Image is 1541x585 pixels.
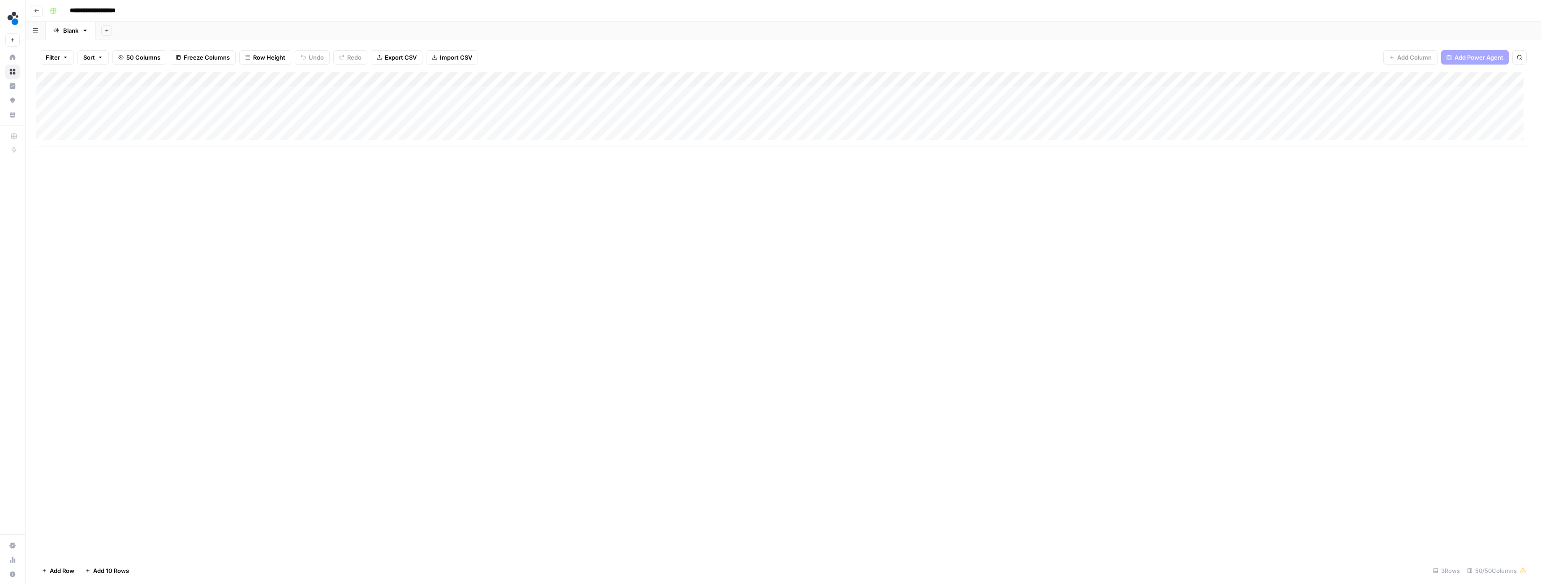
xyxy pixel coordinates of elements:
button: Row Height [239,50,291,65]
div: Blank [63,26,78,35]
a: Insights [5,79,20,93]
button: Export CSV [371,50,422,65]
span: Row Height [253,53,285,62]
button: Import CSV [426,50,478,65]
button: Filter [40,50,74,65]
button: Add Power Agent [1441,50,1509,65]
a: Usage [5,553,20,567]
span: Undo [309,53,324,62]
span: Import CSV [440,53,472,62]
button: Workspace: spot.ai [5,7,20,30]
div: 3 Rows [1429,563,1464,578]
span: Sort [83,53,95,62]
span: Freeze Columns [184,53,230,62]
button: Add 10 Rows [80,563,134,578]
a: Opportunities [5,93,20,108]
button: Freeze Columns [170,50,236,65]
a: Browse [5,65,20,79]
span: Add Row [50,566,74,575]
button: Sort [77,50,109,65]
button: Add Row [36,563,80,578]
button: Redo [333,50,367,65]
span: Add Power Agent [1455,53,1503,62]
span: Add Column [1397,53,1432,62]
button: Help + Support [5,567,20,581]
button: Undo [295,50,330,65]
div: 50/50 Columns [1464,563,1530,578]
span: Export CSV [385,53,417,62]
span: 50 Columns [126,53,160,62]
a: Your Data [5,108,20,122]
span: Add 10 Rows [93,566,129,575]
a: Blank [46,22,96,39]
span: Redo [347,53,362,62]
a: Home [5,50,20,65]
a: Settings [5,538,20,553]
span: Filter [46,53,60,62]
img: spot.ai Logo [5,10,22,26]
button: 50 Columns [112,50,166,65]
button: Add Column [1383,50,1438,65]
